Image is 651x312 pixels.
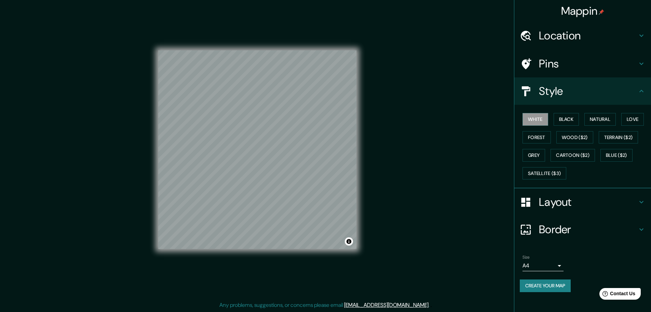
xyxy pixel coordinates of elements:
canvas: Map [158,50,356,249]
iframe: Help widget launcher [590,285,643,304]
div: Pins [514,50,651,77]
button: Satellite ($3) [523,167,566,180]
div: A4 [523,260,564,271]
button: Love [621,113,644,126]
p: Any problems, suggestions, or concerns please email . [219,301,430,309]
button: Black [554,113,579,126]
a: [EMAIL_ADDRESS][DOMAIN_NAME] [344,301,429,309]
div: Border [514,216,651,243]
button: Create your map [520,279,571,292]
div: Layout [514,188,651,216]
button: Wood ($2) [556,131,593,144]
button: Cartoon ($2) [551,149,595,162]
button: Terrain ($2) [599,131,638,144]
div: . [430,301,431,309]
button: Grey [523,149,545,162]
button: Blue ($2) [600,149,633,162]
img: pin-icon.png [599,9,604,15]
button: Natural [584,113,616,126]
button: White [523,113,548,126]
h4: Border [539,223,637,236]
h4: Style [539,84,637,98]
h4: Layout [539,195,637,209]
h4: Mappin [561,4,605,18]
div: . [431,301,432,309]
label: Size [523,254,530,260]
div: Style [514,77,651,105]
h4: Location [539,29,637,42]
div: Location [514,22,651,49]
h4: Pins [539,57,637,71]
button: Toggle attribution [345,237,353,246]
button: Forest [523,131,551,144]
